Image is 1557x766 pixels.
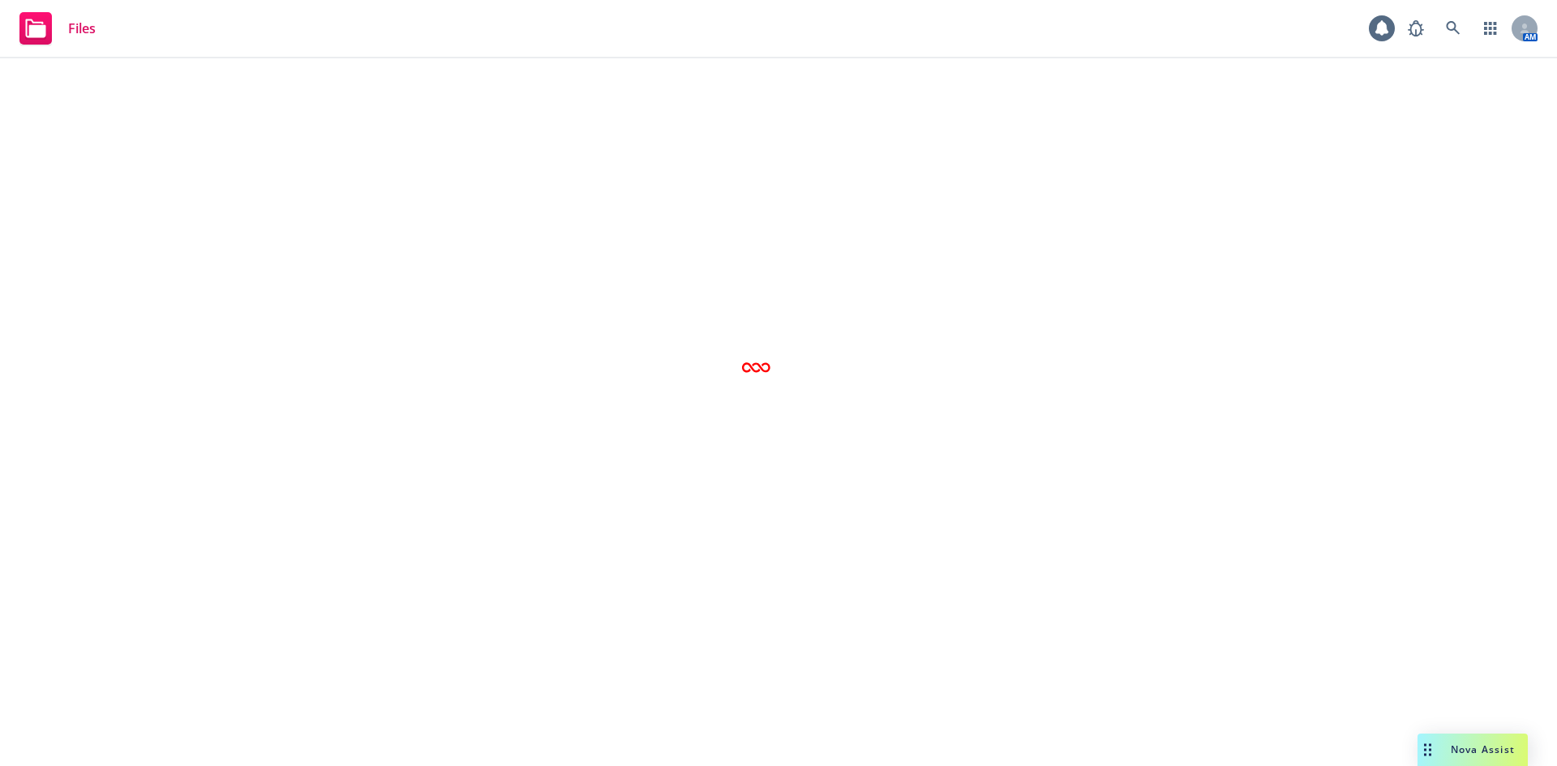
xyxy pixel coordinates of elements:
a: Files [13,6,102,51]
a: Report a Bug [1400,12,1432,45]
div: Drag to move [1418,734,1438,766]
a: Switch app [1474,12,1507,45]
button: Nova Assist [1418,734,1528,766]
span: Nova Assist [1451,742,1515,756]
a: Search [1437,12,1469,45]
span: Files [68,22,96,35]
